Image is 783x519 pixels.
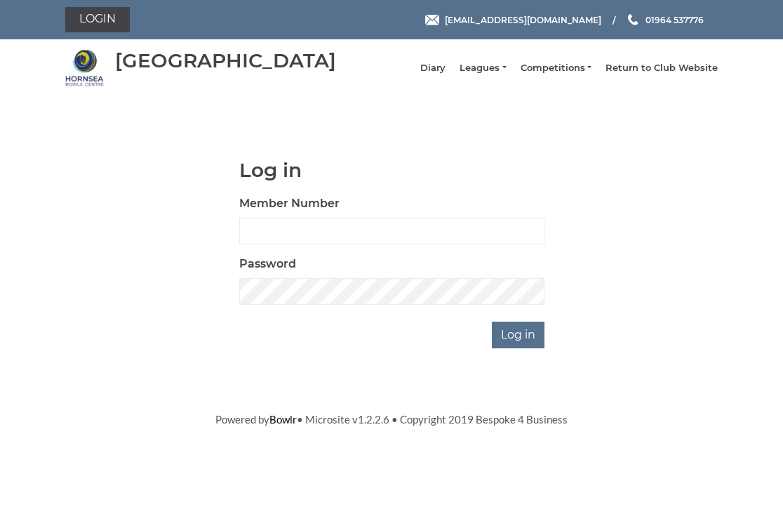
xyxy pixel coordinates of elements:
[521,62,591,74] a: Competitions
[269,413,297,426] a: Bowlr
[215,413,568,426] span: Powered by • Microsite v1.2.2.6 • Copyright 2019 Bespoke 4 Business
[445,14,601,25] span: [EMAIL_ADDRESS][DOMAIN_NAME]
[425,15,439,25] img: Email
[425,13,601,27] a: Email [EMAIL_ADDRESS][DOMAIN_NAME]
[65,48,104,87] img: Hornsea Bowls Centre
[239,195,340,212] label: Member Number
[239,256,296,272] label: Password
[626,13,704,27] a: Phone us 01964 537776
[605,62,718,74] a: Return to Club Website
[645,14,704,25] span: 01964 537776
[628,14,638,25] img: Phone us
[115,50,336,72] div: [GEOGRAPHIC_DATA]
[460,62,506,74] a: Leagues
[420,62,446,74] a: Diary
[492,322,544,348] input: Log in
[65,7,130,32] a: Login
[239,159,544,181] h1: Log in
